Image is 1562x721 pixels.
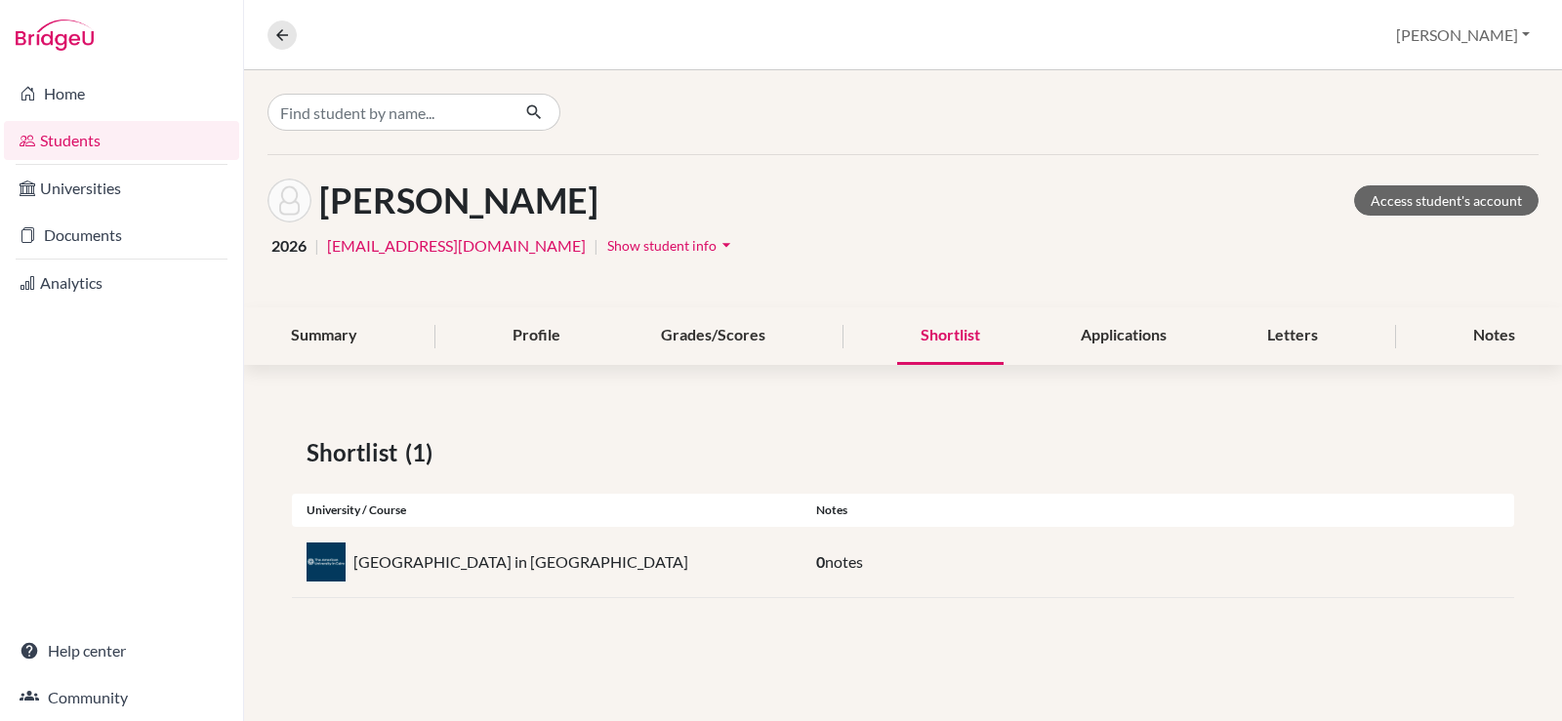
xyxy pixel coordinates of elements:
div: Shortlist [897,307,1004,365]
span: 0 [816,552,825,571]
a: Universities [4,169,239,208]
span: Shortlist [307,435,405,470]
button: [PERSON_NAME] [1387,17,1539,54]
i: arrow_drop_down [717,235,736,255]
a: Home [4,74,239,113]
input: Find student by name... [267,94,510,131]
span: Show student info [607,237,717,254]
div: Notes [1450,307,1539,365]
a: [EMAIL_ADDRESS][DOMAIN_NAME] [327,234,586,258]
span: | [594,234,598,258]
div: Profile [489,307,584,365]
div: Letters [1244,307,1341,365]
p: [GEOGRAPHIC_DATA] in [GEOGRAPHIC_DATA] [353,550,688,574]
img: Rita Philip VICTOR's avatar [267,179,311,222]
div: Grades/Scores [637,307,789,365]
a: Access student's account [1354,185,1539,216]
div: Summary [267,307,381,365]
a: Students [4,121,239,160]
img: Bridge-U [16,20,94,51]
button: Show student infoarrow_drop_down [606,230,737,260]
div: University / Course [292,501,802,519]
div: Notes [802,501,1514,519]
a: Community [4,678,239,717]
span: | [314,234,319,258]
a: Help center [4,631,239,670]
h1: [PERSON_NAME] [319,180,598,221]
span: notes [825,552,863,571]
a: Documents [4,216,239,255]
div: Applications [1057,307,1190,365]
a: Analytics [4,263,239,302]
img: eg_ame_8v453z1j.jpeg [307,542,346,581]
span: (1) [405,435,440,470]
span: 2026 [271,234,307,258]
